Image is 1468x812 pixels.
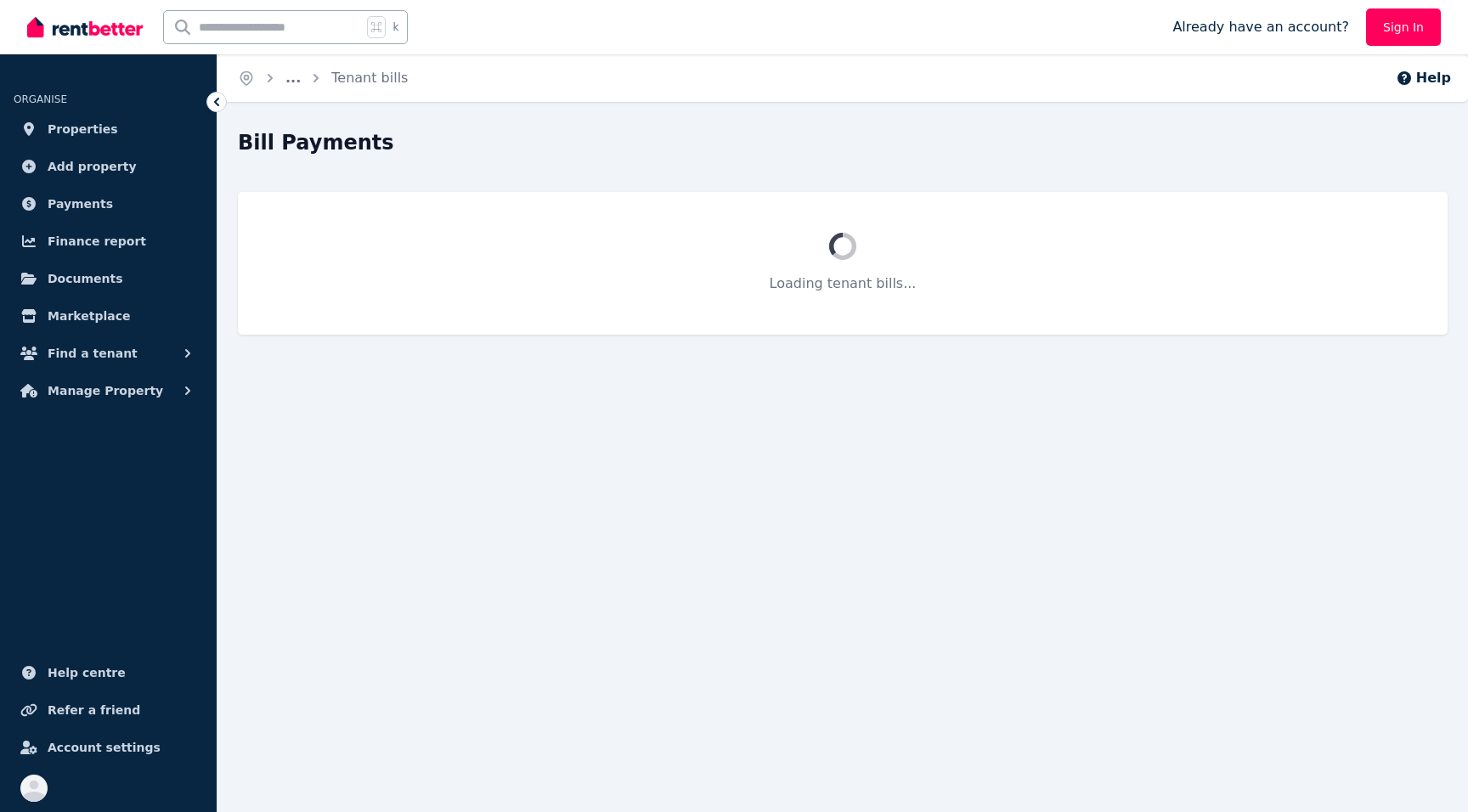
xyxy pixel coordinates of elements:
[27,14,143,40] img: RentBetter
[48,737,161,758] span: Account settings
[14,656,203,690] a: Help centre
[48,381,163,401] span: Manage Property
[238,129,394,156] h1: Bill Payments
[48,119,118,139] span: Properties
[1172,17,1349,37] span: Already have an account?
[392,20,398,34] span: k
[48,194,113,214] span: Payments
[14,149,203,183] a: Add property
[48,268,123,289] span: Documents
[279,273,1407,294] p: Loading tenant bills...
[1366,8,1441,46] a: Sign In
[14,336,203,370] button: Find a tenant
[14,262,203,296] a: Documents
[331,68,408,88] span: Tenant bills
[14,374,203,408] button: Manage Property
[14,93,67,105] span: ORGANISE
[48,231,146,251] span: Finance report
[217,54,428,102] nav: Breadcrumb
[14,187,203,221] a: Payments
[14,693,203,727] a: Refer a friend
[14,299,203,333] a: Marketplace
[14,224,203,258] a: Finance report
[285,70,301,86] a: ...
[14,730,203,764] a: Account settings
[14,112,203,146] a: Properties
[48,700,140,720] span: Refer a friend
[1396,68,1451,88] button: Help
[48,663,126,683] span: Help centre
[48,156,137,177] span: Add property
[48,306,130,326] span: Marketplace
[48,343,138,364] span: Find a tenant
